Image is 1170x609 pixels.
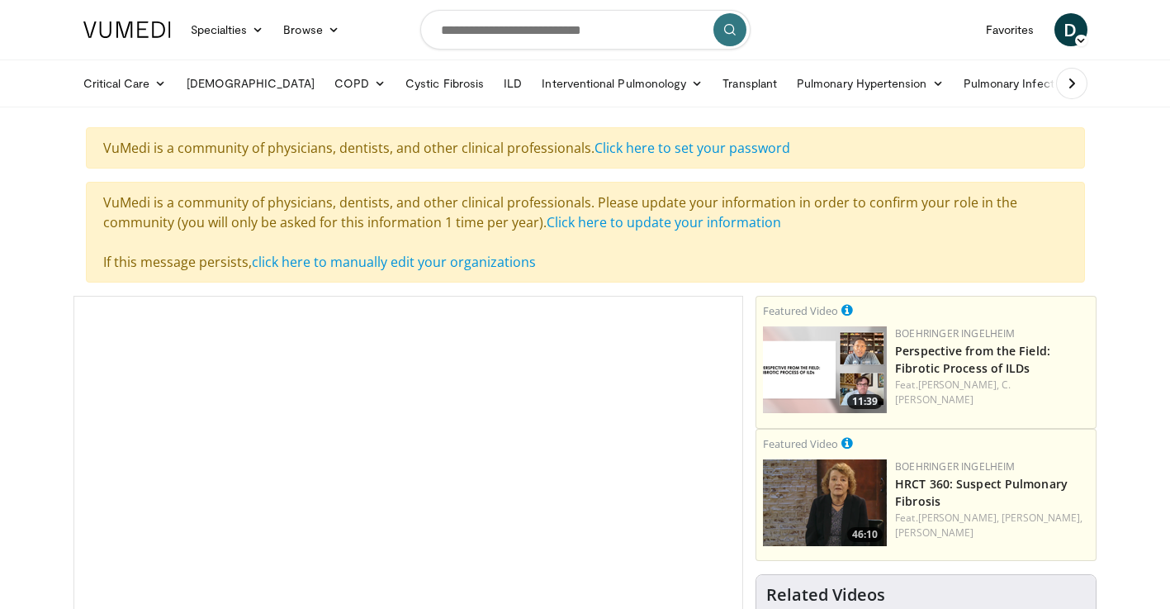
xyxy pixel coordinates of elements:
[547,213,781,231] a: Click here to update your information
[895,326,1015,340] a: Boehringer Ingelheim
[763,326,887,413] img: 0d260a3c-dea8-4d46-9ffd-2859801fb613.png.150x105_q85_crop-smart_upscale.png
[976,13,1044,46] a: Favorites
[86,127,1085,169] div: VuMedi is a community of physicians, dentists, and other clinical professionals.
[895,378,1011,407] a: C. [PERSON_NAME]
[763,436,838,451] small: Featured Video
[847,527,883,542] span: 46:10
[895,459,1015,473] a: Boehringer Ingelheim
[895,526,973,540] a: [PERSON_NAME]
[252,253,536,271] a: click here to manually edit your organizations
[86,182,1085,283] div: VuMedi is a community of physicians, dentists, and other clinical professionals. Please update yo...
[895,476,1068,509] a: HRCT 360: Suspect Pulmonary Fibrosis
[895,378,1089,407] div: Feat.
[324,67,396,100] a: COPD
[763,459,887,546] a: 46:10
[895,511,1089,540] div: Feat.
[918,511,999,525] a: [PERSON_NAME],
[83,21,171,38] img: VuMedi Logo
[787,67,954,100] a: Pulmonary Hypertension
[895,343,1050,376] a: Perspective from the Field: Fibrotic Process of ILDs
[594,139,790,157] a: Click here to set your password
[918,378,999,392] a: [PERSON_NAME],
[532,67,713,100] a: Interventional Pulmonology
[763,326,887,413] a: 11:39
[177,67,324,100] a: [DEMOGRAPHIC_DATA]
[420,10,751,50] input: Search topics, interventions
[766,585,885,605] h4: Related Videos
[763,459,887,546] img: 8340d56b-4f12-40ce-8f6a-f3da72802623.png.150x105_q85_crop-smart_upscale.png
[1054,13,1087,46] a: D
[1002,511,1082,525] a: [PERSON_NAME],
[494,67,532,100] a: ILD
[396,67,494,100] a: Cystic Fibrosis
[73,67,177,100] a: Critical Care
[954,67,1097,100] a: Pulmonary Infection
[763,303,838,318] small: Featured Video
[713,67,787,100] a: Transplant
[847,394,883,409] span: 11:39
[181,13,274,46] a: Specialties
[273,13,349,46] a: Browse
